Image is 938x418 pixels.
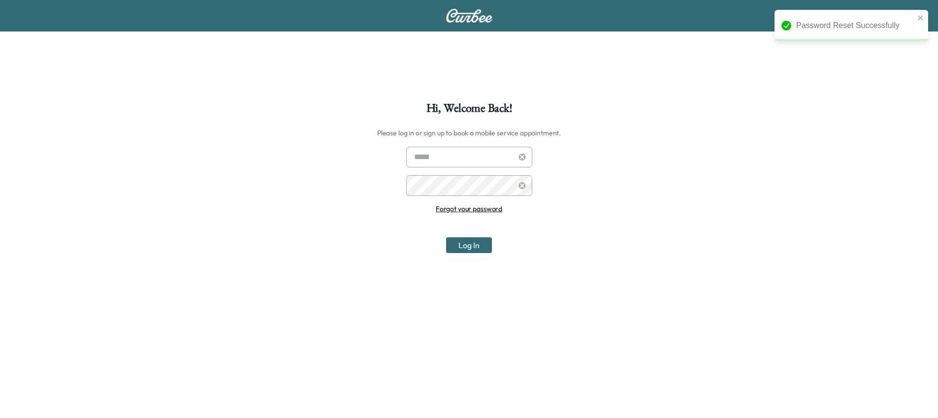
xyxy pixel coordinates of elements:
h1: Hi, Welcome Back! [426,102,512,119]
img: Curbee Logo [446,9,493,23]
button: close [917,14,924,22]
a: Forgot your password [436,204,502,213]
div: Password Reset Successfully [796,20,914,32]
button: Log In [446,237,492,253]
h6: Please log in or sign up to book a mobile service appointment. [377,125,561,141]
